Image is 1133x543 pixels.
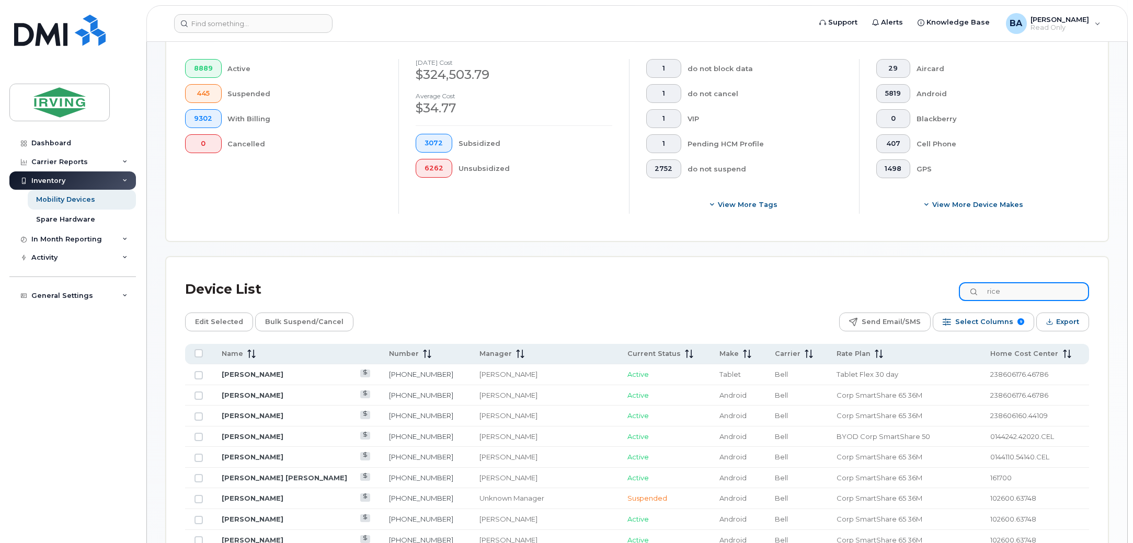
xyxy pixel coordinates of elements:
[839,313,931,331] button: Send Email/SMS
[479,369,609,379] div: [PERSON_NAME]
[389,349,419,359] span: Number
[719,370,741,378] span: Tablet
[416,66,612,84] div: $324,503.79
[688,59,842,78] div: do not block data
[479,349,512,359] span: Manager
[882,17,903,28] span: Alerts
[222,349,243,359] span: Name
[459,159,612,178] div: Unsubsidized
[389,391,453,399] a: [PHONE_NUMBER]
[479,452,609,462] div: [PERSON_NAME]
[955,314,1013,330] span: Select Columns
[255,313,353,331] button: Bulk Suspend/Cancel
[1017,318,1024,325] span: 9
[360,432,370,440] a: View Last Bill
[719,432,747,441] span: Android
[646,109,682,128] button: 1
[627,494,667,502] span: Suspended
[646,134,682,153] button: 1
[655,89,672,98] span: 1
[876,159,911,178] button: 1498
[222,515,283,523] a: [PERSON_NAME]
[185,276,261,303] div: Device List
[1010,17,1023,30] span: BA
[775,391,788,399] span: Bell
[479,514,609,524] div: [PERSON_NAME]
[829,17,858,28] span: Support
[837,473,922,482] span: Corp SmartShare 65 36M
[627,411,649,420] span: Active
[688,84,842,103] div: do not cancel
[775,349,800,359] span: Carrier
[917,109,1072,128] div: Blackberry
[360,493,370,501] a: View Last Bill
[775,515,788,523] span: Bell
[389,432,453,441] a: [PHONE_NUMBER]
[719,473,747,482] span: Android
[222,370,283,378] a: [PERSON_NAME]
[228,84,382,103] div: Suspended
[646,195,842,214] button: View more tags
[876,109,911,128] button: 0
[719,453,747,461] span: Android
[932,200,1023,210] span: View More Device Makes
[425,139,443,147] span: 3072
[917,84,1072,103] div: Android
[719,494,747,502] span: Android
[719,411,747,420] span: Android
[837,411,922,420] span: Corp SmartShare 65 36M
[459,134,612,153] div: Subsidized
[719,391,747,399] span: Android
[688,159,842,178] div: do not suspend
[991,515,1037,523] span: 102600.63748
[185,313,253,331] button: Edit Selected
[885,165,902,173] span: 1498
[1056,314,1079,330] span: Export
[479,493,609,503] div: Unknown Manager
[991,494,1037,502] span: 102600.63748
[627,515,649,523] span: Active
[991,391,1049,399] span: 238606176.46786
[876,84,911,103] button: 5819
[389,494,453,502] a: [PHONE_NUMBER]
[876,59,911,78] button: 29
[876,195,1072,214] button: View More Device Makes
[416,59,612,66] h4: [DATE] cost
[195,314,243,330] span: Edit Selected
[775,411,788,420] span: Bell
[627,453,649,461] span: Active
[194,114,213,123] span: 9302
[917,134,1072,153] div: Cell Phone
[228,134,382,153] div: Cancelled
[389,515,453,523] a: [PHONE_NUMBER]
[719,515,747,523] span: Android
[837,349,871,359] span: Rate Plan
[1031,15,1090,24] span: [PERSON_NAME]
[999,13,1108,34] div: Bonas, Amanda
[360,411,370,419] a: View Last Bill
[837,370,898,378] span: Tablet Flex 30 day
[911,12,998,33] a: Knowledge Base
[416,93,612,99] h4: Average cost
[837,515,922,523] span: Corp SmartShare 65 36M
[194,64,213,73] span: 8889
[991,411,1048,420] span: 238606160.44109
[360,473,370,481] a: View Last Bill
[688,109,842,128] div: VIP
[185,59,222,78] button: 8889
[222,411,283,420] a: [PERSON_NAME]
[185,109,222,128] button: 9302
[228,109,382,128] div: With Billing
[222,432,283,441] a: [PERSON_NAME]
[1031,24,1090,32] span: Read Only
[360,390,370,398] a: View Last Bill
[389,453,453,461] a: [PHONE_NUMBER]
[222,494,283,502] a: [PERSON_NAME]
[837,432,930,441] span: BYOD Corp SmartShare 50
[775,494,788,502] span: Bell
[627,349,681,359] span: Current Status
[389,411,453,420] a: [PHONE_NUMBER]
[416,159,452,178] button: 6262
[991,370,1049,378] span: 238606176.46786
[416,99,612,117] div: $34.77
